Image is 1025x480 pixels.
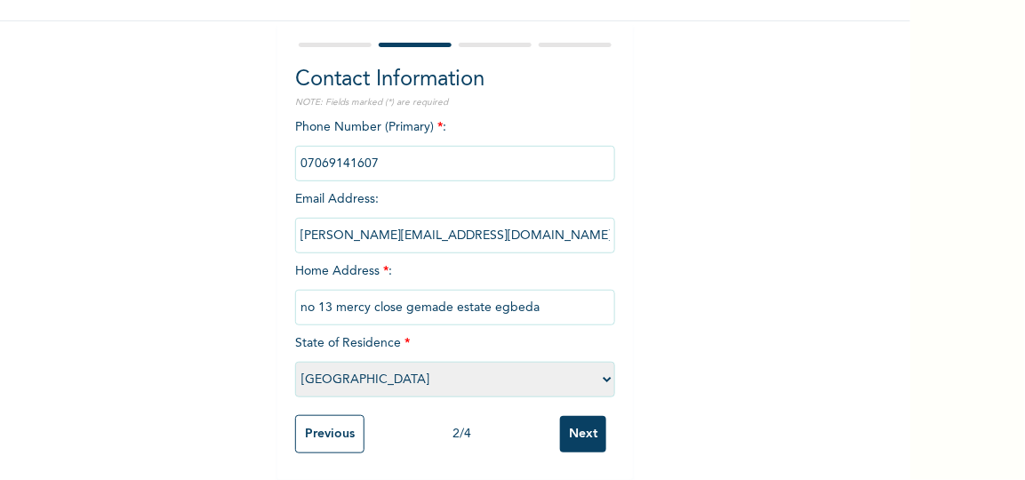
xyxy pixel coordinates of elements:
[295,64,615,96] h2: Contact Information
[295,193,615,242] span: Email Address :
[295,146,615,181] input: Enter Primary Phone Number
[295,337,615,386] span: State of Residence
[364,425,560,444] div: 2 / 4
[295,218,615,253] input: Enter email Address
[295,415,364,453] input: Previous
[295,265,615,314] span: Home Address :
[295,290,615,325] input: Enter home address
[295,96,615,109] p: NOTE: Fields marked (*) are required
[560,416,606,452] input: Next
[295,121,615,170] span: Phone Number (Primary) :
